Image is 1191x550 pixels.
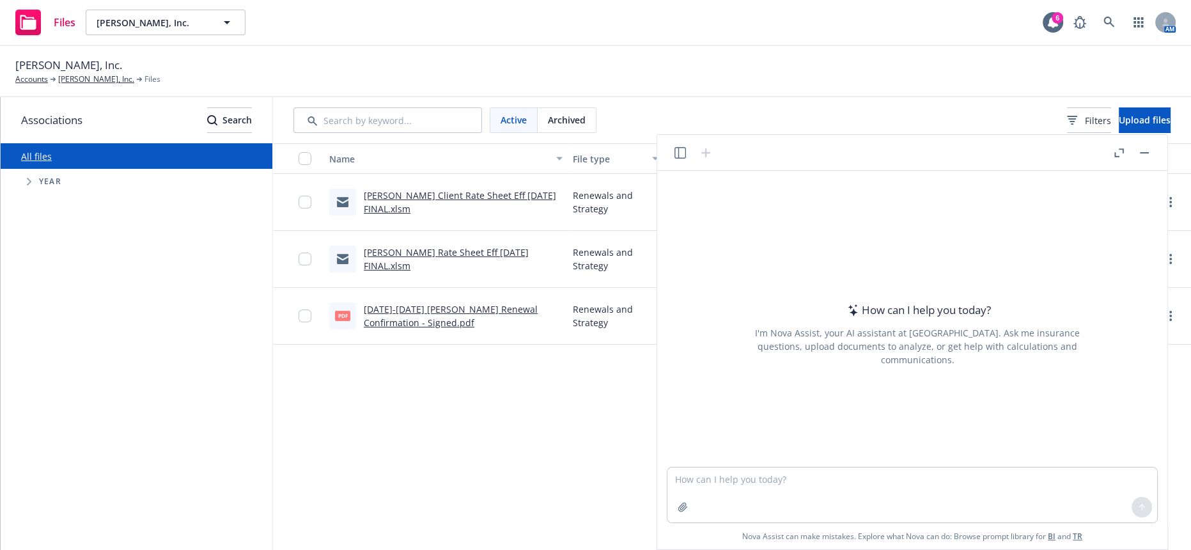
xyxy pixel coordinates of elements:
[364,189,556,215] a: [PERSON_NAME] Client Rate Sheet Eff [DATE] FINAL.xlsm
[573,189,658,216] span: Renewals and Strategy
[21,150,52,162] a: All files
[364,303,538,329] a: [DATE]-[DATE] [PERSON_NAME] Renewal Confirmation - Signed.pdf
[364,246,529,272] a: [PERSON_NAME] Rate Sheet Eff [DATE] FINAL.xlsm
[1048,531,1055,542] a: BI
[573,152,644,166] div: File type
[1096,10,1122,35] a: Search
[1067,107,1111,133] button: Filters
[21,112,82,129] span: Associations
[1163,308,1178,324] a: more
[207,108,252,132] div: Search
[1067,10,1093,35] a: Report a Bug
[1073,531,1082,542] a: TR
[1067,114,1111,127] span: Filters
[15,57,122,74] span: [PERSON_NAME], Inc.
[568,143,664,174] button: File type
[97,16,207,29] span: [PERSON_NAME], Inc.
[1,169,272,194] div: Tree Example
[207,115,217,125] svg: Search
[329,152,549,166] div: Name
[1163,251,1178,267] a: more
[573,302,658,329] span: Renewals and Strategy
[58,74,134,85] a: [PERSON_NAME], Inc.
[299,196,311,208] input: Toggle Row Selected
[738,326,1097,366] div: I'm Nova Assist, your AI assistant at [GEOGRAPHIC_DATA]. Ask me insurance questions, upload docum...
[207,107,252,133] button: SearchSearch
[324,143,568,174] button: Name
[86,10,245,35] button: [PERSON_NAME], Inc.
[1085,114,1111,127] span: Filters
[844,302,991,318] div: How can I help you today?
[299,152,311,165] input: Select all
[573,246,658,272] span: Renewals and Strategy
[1119,114,1171,126] span: Upload files
[1126,10,1151,35] a: Switch app
[1163,194,1178,210] a: more
[293,107,482,133] input: Search by keyword...
[15,74,48,85] a: Accounts
[10,4,81,40] a: Files
[548,113,586,127] span: Archived
[742,523,1082,549] span: Nova Assist can make mistakes. Explore what Nova can do: Browse prompt library for and
[299,253,311,265] input: Toggle Row Selected
[39,178,61,185] span: Year
[299,310,311,322] input: Toggle Row Selected
[1052,12,1063,24] div: 6
[144,74,160,85] span: Files
[501,113,527,127] span: Active
[335,311,350,320] span: pdf
[1119,107,1171,133] button: Upload files
[54,17,75,27] span: Files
